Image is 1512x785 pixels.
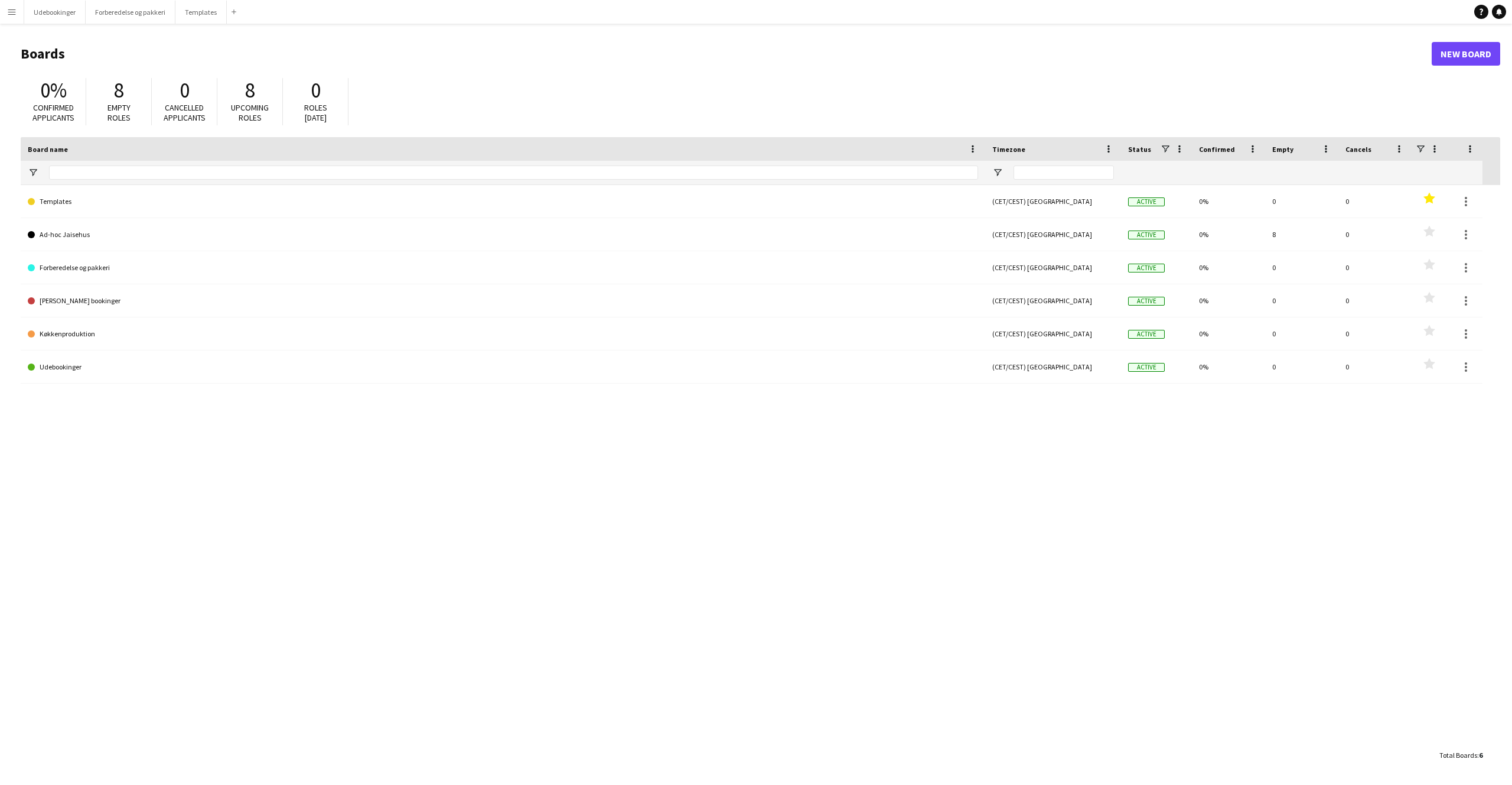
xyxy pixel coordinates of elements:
div: 0% [1192,351,1265,383]
a: Forberedelse og pakkeri [28,251,978,284]
span: Board name [28,145,68,154]
button: Open Filter Menu [28,167,38,178]
div: 0 [1265,251,1338,284]
div: 0 [1265,284,1338,317]
a: Køkkenproduktion [28,317,978,351]
div: (CET/CEST) [GEOGRAPHIC_DATA] [985,317,1121,350]
div: 0 [1338,284,1412,317]
div: (CET/CEST) [GEOGRAPHIC_DATA] [985,251,1121,284]
div: 0 [1338,218,1412,251]
span: 0 [311,77,321,103]
div: 0% [1192,317,1265,350]
span: Active [1128,231,1165,239]
button: Forberedelse og pakkeri [86,1,175,24]
div: 0 [1338,351,1412,383]
div: 0 [1338,185,1412,218]
span: Empty [1272,145,1293,154]
span: Active [1128,264,1165,273]
span: 8 [114,77,124,103]
div: (CET/CEST) [GEOGRAPHIC_DATA] [985,351,1121,383]
span: Confirmed applicants [32,102,74,123]
a: Templates [28,185,978,218]
span: Status [1128,145,1151,154]
div: (CET/CEST) [GEOGRAPHIC_DATA] [985,284,1121,317]
input: Timezone Filter Input [1014,166,1114,180]
a: New Board [1432,42,1500,66]
input: Board name Filter Input [49,166,978,180]
div: 0% [1192,251,1265,284]
span: 6 [1479,751,1482,760]
div: 0 [1265,185,1338,218]
span: Active [1128,330,1165,339]
div: (CET/CEST) [GEOGRAPHIC_DATA] [985,218,1121,251]
a: [PERSON_NAME] bookinger [28,284,978,317]
div: 8 [1265,218,1338,251]
a: Ad-hoc Jaisehus [28,218,978,251]
span: 0 [180,77,190,103]
div: 0% [1192,185,1265,218]
span: 8 [245,77,255,103]
span: Upcoming roles [231,102,269,123]
span: Cancels [1345,145,1371,154]
div: : [1439,744,1482,767]
span: Total Boards [1439,751,1477,760]
h1: Boards [21,45,1432,63]
button: Udebookinger [24,1,86,24]
div: 0% [1192,284,1265,317]
div: 0 [1265,351,1338,383]
div: 0 [1338,317,1412,350]
button: Templates [175,1,227,24]
span: Cancelled applicants [164,102,206,123]
div: 0% [1192,218,1265,251]
span: Confirmed [1199,145,1235,154]
a: Udebookinger [28,351,978,384]
div: 0 [1265,317,1338,350]
span: Active [1128,297,1165,306]
div: (CET/CEST) [GEOGRAPHIC_DATA] [985,185,1121,218]
button: Open Filter Menu [992,167,1003,178]
span: Active [1128,363,1165,372]
span: 0% [40,77,67,103]
span: Active [1128,197,1165,206]
span: Timezone [992,145,1025,154]
span: Empty roles [107,102,131,123]
span: Roles [DATE] [304,102,327,123]
div: 0 [1338,251,1412,284]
